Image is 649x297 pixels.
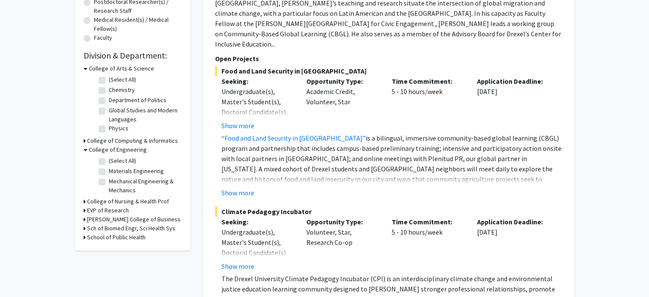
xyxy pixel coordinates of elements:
[109,75,136,84] label: (Select All)
[87,233,146,242] h3: School of Public Health
[109,106,180,124] label: Global Studies and Modern Languages
[6,259,36,291] iframe: Chat
[221,217,294,227] p: Seeking:
[215,206,562,217] span: Climate Pedagogy Incubator
[109,156,136,165] label: (Select All)
[87,136,178,145] h3: College of Computing & Informatics
[300,76,385,131] div: Academic Credit, Volunteer, Star
[89,64,154,73] h3: College of Arts & Science
[221,261,254,271] button: Show more
[306,76,379,86] p: Opportunity Type:
[109,85,135,94] label: Chemistry
[89,145,147,154] h3: College of Engineering
[87,197,169,206] h3: College of Nursing & Health Prof
[392,217,464,227] p: Time Commitment:
[109,124,128,133] label: Physics
[221,133,562,194] p: is a bilingual, immersive community-based global learning (CBGL) program and partnership that inc...
[300,217,385,271] div: Volunteer, Star, Research Co-op
[221,188,254,198] button: Show more
[87,215,180,224] h3: [PERSON_NAME] College of Business
[385,217,471,271] div: 5 - 10 hours/week
[221,134,366,142] a: “Food and Land Security in [GEOGRAPHIC_DATA]”
[477,217,550,227] p: Application Deadline:
[84,50,182,61] h2: Division & Department:
[215,66,562,76] span: Food and Land Security in [GEOGRAPHIC_DATA]
[477,76,550,86] p: Application Deadline:
[385,76,471,131] div: 5 - 10 hours/week
[87,206,129,215] h3: EVP of Research
[87,224,175,233] h3: Sch of Biomed Engr, Sci Health Sys
[94,33,112,42] label: Faculty
[215,53,562,64] p: Open Projects
[221,227,294,278] div: Undergraduate(s), Master's Student(s), Doctoral Candidate(s) (PhD, MD, DMD, PharmD, etc.)
[109,167,164,176] label: Materials Engineering
[306,217,379,227] p: Opportunity Type:
[94,15,182,33] label: Medical Resident(s) / Medical Fellow(s)
[109,177,180,195] label: Mechanical Engineering & Mechanics
[392,76,464,86] p: Time Commitment:
[221,86,294,138] div: Undergraduate(s), Master's Student(s), Doctoral Candidate(s) (PhD, MD, DMD, PharmD, etc.)
[221,76,294,86] p: Seeking:
[471,76,556,131] div: [DATE]
[221,121,254,131] button: Show more
[109,96,166,105] label: Department of Politics
[471,217,556,271] div: [DATE]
